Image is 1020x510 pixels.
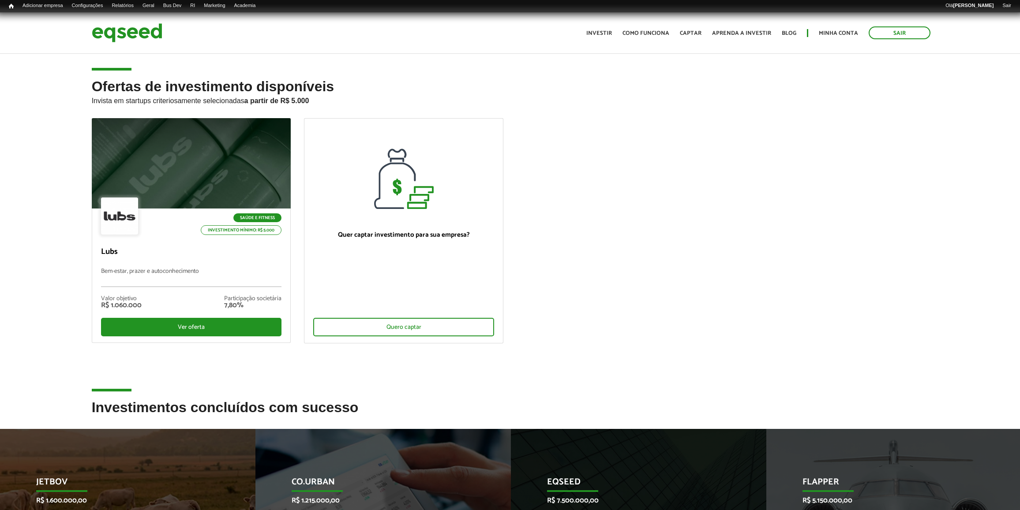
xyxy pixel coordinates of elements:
[802,496,972,505] p: R$ 5.150.000,00
[304,118,503,343] a: Quer captar investimento para sua empresa? Quero captar
[586,30,612,36] a: Investir
[18,2,67,9] a: Adicionar empresa
[224,296,281,302] div: Participação societária
[101,296,142,302] div: Valor objetivo
[941,2,998,9] a: Olá[PERSON_NAME]
[680,30,701,36] a: Captar
[313,231,494,239] p: Quer captar investimento para sua empresa?
[92,21,162,45] img: EqSeed
[712,30,771,36] a: Aprenda a investir
[107,2,138,9] a: Relatórios
[953,3,994,8] strong: [PERSON_NAME]
[233,213,281,222] p: Saúde e Fitness
[92,79,929,118] h2: Ofertas de investimento disponíveis
[547,496,716,505] p: R$ 7.500.000,00
[292,496,461,505] p: R$ 1.215.000,00
[9,3,14,9] span: Início
[201,225,281,235] p: Investimento mínimo: R$ 5.000
[819,30,858,36] a: Minha conta
[313,318,494,336] div: Quero captar
[998,2,1016,9] a: Sair
[159,2,186,9] a: Bus Dev
[92,400,929,428] h2: Investimentos concluídos com sucesso
[92,118,291,343] a: Saúde e Fitness Investimento mínimo: R$ 5.000 Lubs Bem-estar, prazer e autoconhecimento Valor obj...
[244,97,309,104] strong: a partir de R$ 5.000
[802,477,972,492] p: Flapper
[622,30,669,36] a: Como funciona
[36,477,206,492] p: JetBov
[101,318,282,336] div: Ver oferta
[199,2,229,9] a: Marketing
[186,2,199,9] a: RI
[36,496,206,505] p: R$ 1.600.000,00
[547,477,716,492] p: EqSeed
[782,30,796,36] a: Blog
[4,2,18,11] a: Início
[101,302,142,309] div: R$ 1.060.000
[101,247,282,257] p: Lubs
[224,302,281,309] div: 7,80%
[67,2,108,9] a: Configurações
[292,477,461,492] p: Co.Urban
[230,2,260,9] a: Academia
[101,268,282,287] p: Bem-estar, prazer e autoconhecimento
[92,94,929,105] p: Invista em startups criteriosamente selecionadas
[138,2,159,9] a: Geral
[869,26,930,39] a: Sair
